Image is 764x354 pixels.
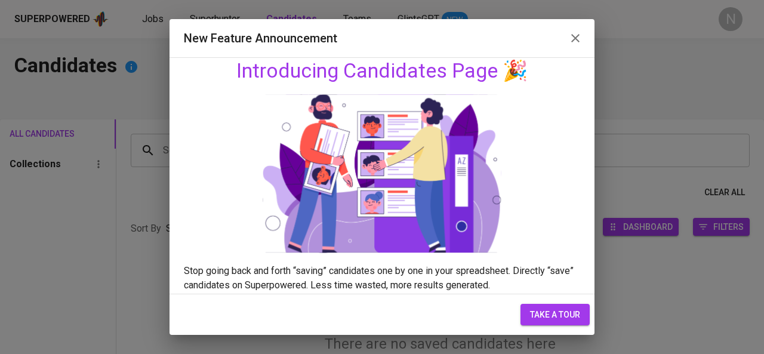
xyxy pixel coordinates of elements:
[184,59,581,84] h4: Introducing Candidates Page 🎉
[263,93,501,254] img: onboarding_candidates.svg
[184,264,581,293] p: Stop going back and forth “saving” candidates one by one in your spreadsheet. Directly “save” can...
[530,307,580,322] span: take a tour
[520,304,590,326] button: take a tour
[184,29,581,48] h2: New Feature Announcement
